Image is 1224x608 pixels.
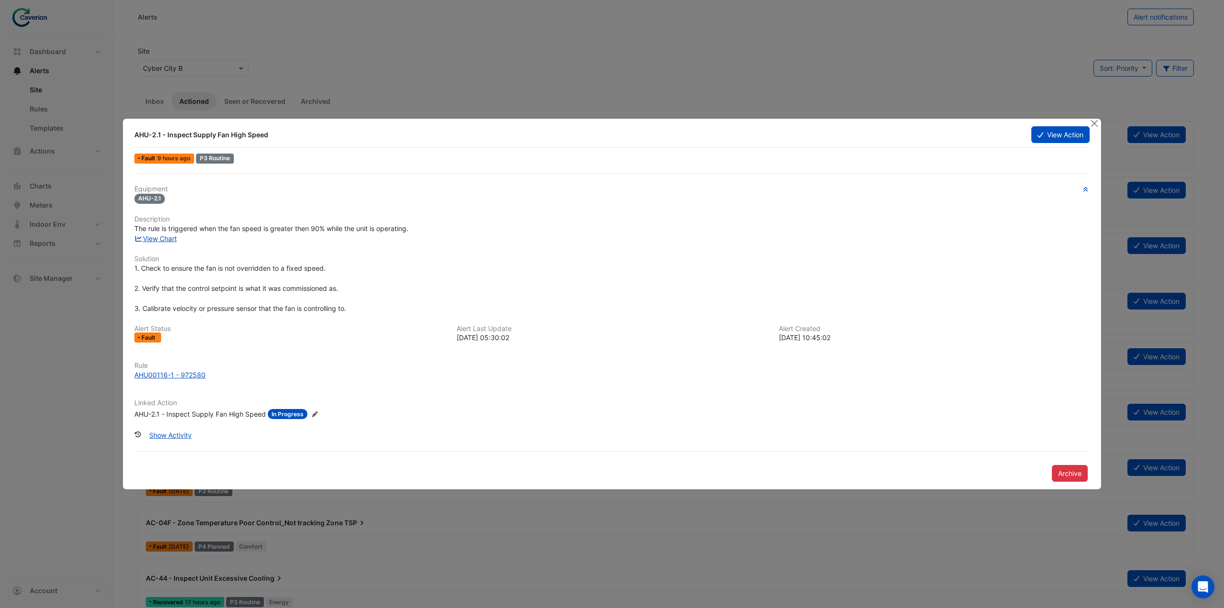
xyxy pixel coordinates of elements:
[1191,575,1214,598] div: Open Intercom Messenger
[457,332,767,343] div: [DATE] 05:30:02
[196,154,234,164] div: P3 Routine
[1052,465,1088,482] button: Archive
[134,215,1090,223] h6: Description
[134,362,1090,370] h6: Rule
[1031,126,1090,143] button: View Action
[779,325,1090,333] h6: Alert Created
[134,370,206,380] div: AHU00116-1 - 972580
[134,194,165,204] span: AHU-2.1
[779,332,1090,343] div: [DATE] 10:45:02
[134,325,445,333] h6: Alert Status
[134,370,1090,380] a: AHU00116-1 - 972580
[142,155,157,161] span: Fault
[157,155,190,162] span: Wed 24-Sep-2025 03:30 IST
[134,185,1090,193] h6: Equipment
[1089,119,1099,129] button: Close
[134,399,1090,407] h6: Linked Action
[143,427,198,443] button: Show Activity
[134,130,1020,140] div: AHU-2.1 - Inspect Supply Fan High Speed
[134,255,1090,263] h6: Solution
[311,411,318,418] fa-icon: Edit Linked Action
[134,264,346,312] span: 1. Check to ensure the fan is not overridden to a fixed speed. 2. Verify that the control setpoin...
[134,409,266,419] div: AHU-2.1 - Inspect Supply Fan High Speed
[134,234,177,243] a: View Chart
[142,335,157,341] span: Fault
[457,325,767,333] h6: Alert Last Update
[268,409,307,419] span: In Progress
[134,224,408,232] span: The rule is triggered when the fan speed is greater then 90% while the unit is operating.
